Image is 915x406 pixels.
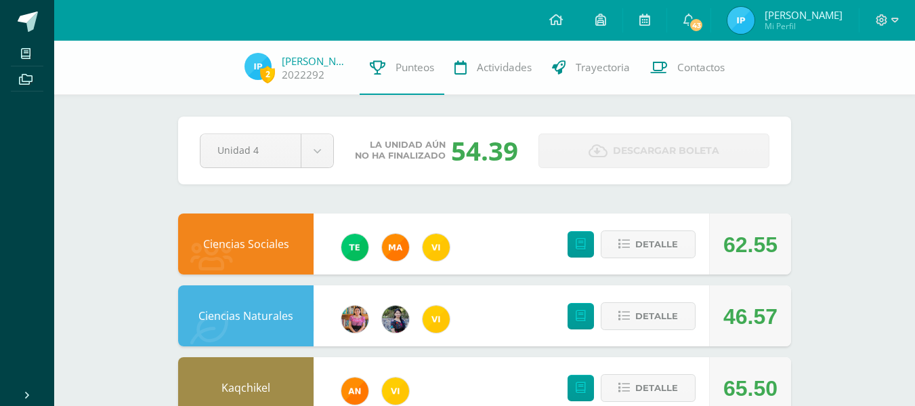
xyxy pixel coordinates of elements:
[765,20,843,32] span: Mi Perfil
[451,133,518,168] div: 54.39
[477,60,532,75] span: Actividades
[341,306,368,333] img: e8319d1de0642b858999b202df7e829e.png
[360,41,444,95] a: Punteos
[244,53,272,80] img: d72ece5849e75a8ab3d9f762b2869359.png
[382,378,409,405] img: f428c1eda9873657749a26557ec094a8.png
[677,60,725,75] span: Contactos
[635,232,678,257] span: Detalle
[217,134,284,166] span: Unidad 4
[723,214,778,275] div: 62.55
[723,286,778,347] div: 46.57
[727,7,754,34] img: d72ece5849e75a8ab3d9f762b2869359.png
[613,134,719,167] span: Descargar boleta
[200,134,333,167] a: Unidad 4
[282,54,349,68] a: [PERSON_NAME]
[341,234,368,261] img: 43d3dab8d13cc64d9a3940a0882a4dc3.png
[542,41,640,95] a: Trayectoria
[765,8,843,22] span: [PERSON_NAME]
[396,60,434,75] span: Punteos
[178,214,314,275] div: Ciencias Sociales
[382,306,409,333] img: b2b209b5ecd374f6d147d0bc2cef63fa.png
[444,41,542,95] a: Actividades
[689,18,704,33] span: 43
[601,374,696,402] button: Detalle
[576,60,630,75] span: Trayectoria
[601,302,696,330] button: Detalle
[423,306,450,333] img: f428c1eda9873657749a26557ec094a8.png
[601,230,696,258] button: Detalle
[341,378,368,405] img: fc6731ddebfef4a76f049f6e852e62c4.png
[423,234,450,261] img: f428c1eda9873657749a26557ec094a8.png
[382,234,409,261] img: 266030d5bbfb4fab9f05b9da2ad38396.png
[640,41,735,95] a: Contactos
[260,66,275,83] span: 2
[355,140,446,161] span: La unidad aún no ha finalizado
[282,68,324,82] a: 2022292
[635,304,678,329] span: Detalle
[635,375,678,401] span: Detalle
[178,285,314,346] div: Ciencias Naturales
